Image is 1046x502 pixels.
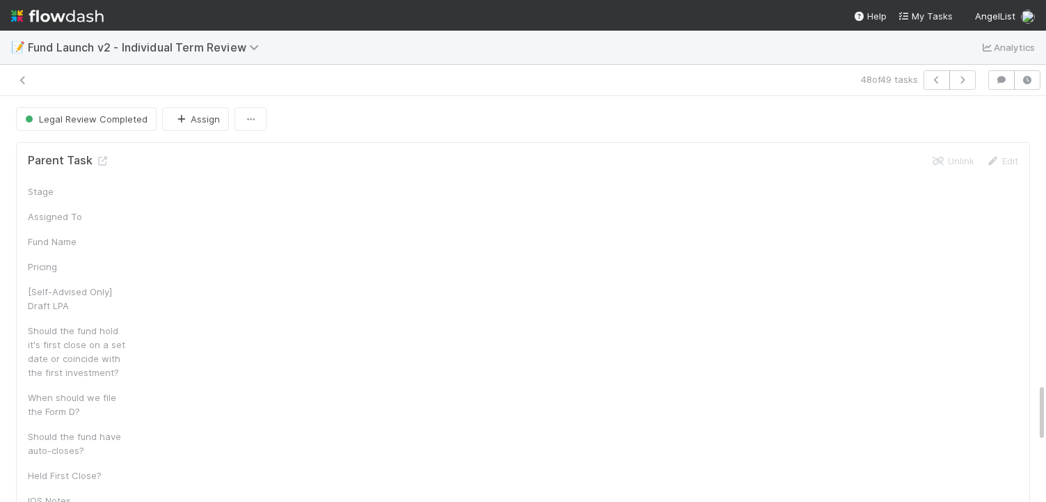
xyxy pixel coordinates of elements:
[28,210,132,223] div: Assigned To
[853,9,887,23] div: Help
[11,4,104,28] img: logo-inverted-e16ddd16eac7371096b0.svg
[28,391,132,418] div: When should we file the Form D?
[162,107,229,131] button: Assign
[28,235,132,249] div: Fund Name
[28,154,109,168] h5: Parent Task
[28,40,266,54] span: Fund Launch v2 - Individual Term Review
[28,185,132,198] div: Stage
[985,155,1018,166] a: Edit
[11,41,25,53] span: 📝
[16,107,157,131] button: Legal Review Completed
[898,10,953,22] span: My Tasks
[1021,10,1035,24] img: avatar_0b1dbcb8-f701-47e0-85bc-d79ccc0efe6c.png
[28,324,132,379] div: Should the fund hold it's first close on a set date or coincide with the first investment?
[28,469,132,483] div: Held First Close?
[861,72,918,86] span: 48 of 49 tasks
[28,430,132,457] div: Should the fund have auto-closes?
[931,155,974,166] a: Unlink
[980,39,1035,56] a: Analytics
[898,9,953,23] a: My Tasks
[28,260,132,274] div: Pricing
[22,113,148,125] span: Legal Review Completed
[28,285,132,313] div: [Self-Advised Only] Draft LPA
[975,10,1015,22] span: AngelList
